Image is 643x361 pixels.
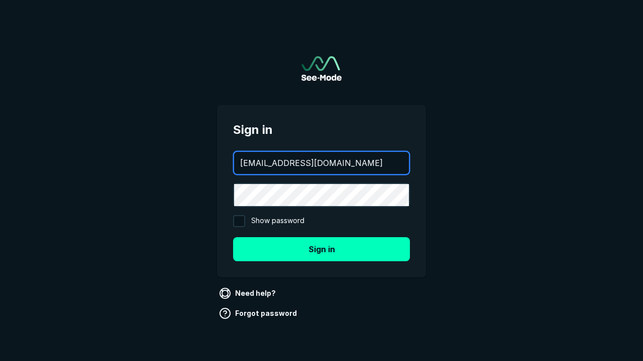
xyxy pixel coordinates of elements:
[234,152,409,174] input: your@email.com
[251,215,304,227] span: Show password
[301,56,342,81] a: Go to sign in
[217,305,301,321] a: Forgot password
[301,56,342,81] img: See-Mode Logo
[233,121,410,139] span: Sign in
[217,285,280,301] a: Need help?
[233,237,410,261] button: Sign in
